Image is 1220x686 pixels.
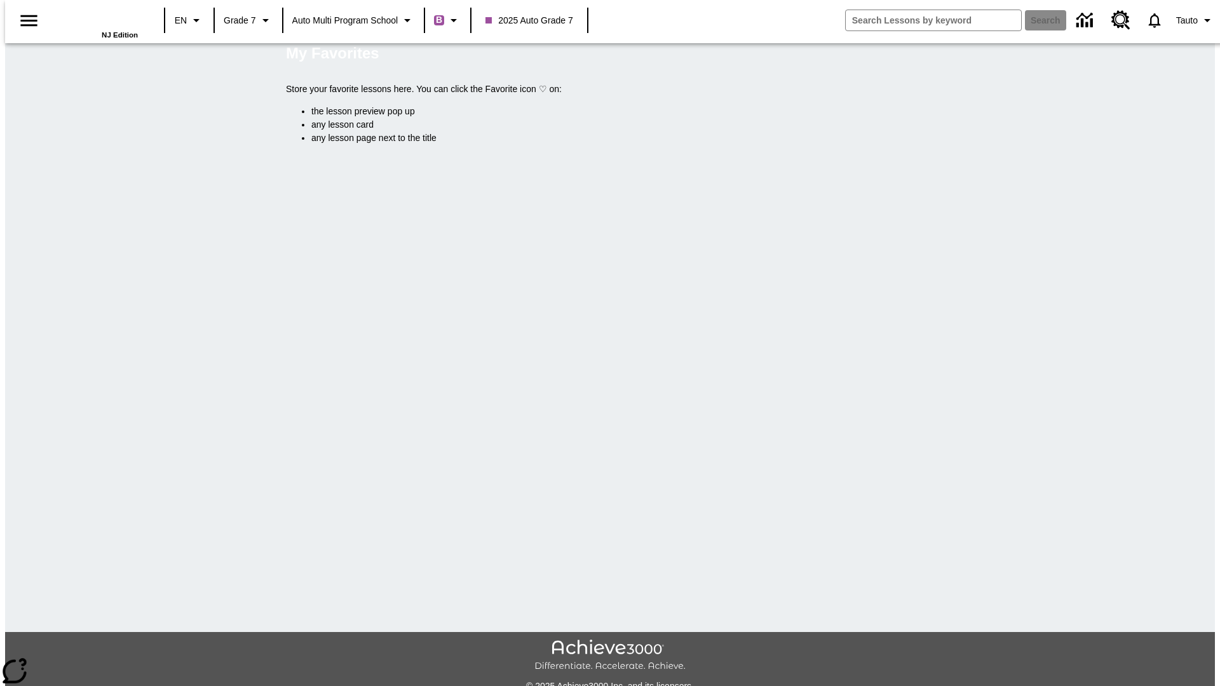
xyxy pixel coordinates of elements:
span: Auto Multi program School [292,14,398,27]
a: Data Center [1069,3,1104,38]
p: Store your favorite lessons here. You can click the Favorite icon ♡ on: [286,83,934,96]
button: Open side menu [10,2,48,39]
a: Resource Center, Will open in new tab [1104,3,1138,37]
li: the lesson preview pop up [311,105,934,118]
h5: My Favorites [286,43,379,64]
div: Home [55,4,138,39]
a: Home [55,6,138,31]
span: 2025 Auto Grade 7 [485,14,573,27]
span: EN [175,14,187,27]
a: Notifications [1138,4,1171,37]
input: search field [846,10,1021,30]
button: Profile/Settings [1171,9,1220,32]
button: School: Auto Multi program School, Select your school [287,9,421,32]
button: Grade: Grade 7, Select a grade [219,9,278,32]
button: Boost Class color is purple. Change class color [429,9,466,32]
button: Language: EN, Select a language [169,9,210,32]
span: Tauto [1176,14,1198,27]
li: any lesson page next to the title [311,131,934,145]
li: any lesson card [311,118,934,131]
span: NJ Edition [102,31,138,39]
span: Grade 7 [224,14,256,27]
span: B [436,12,442,28]
img: Achieve3000 Differentiate Accelerate Achieve [534,640,686,672]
